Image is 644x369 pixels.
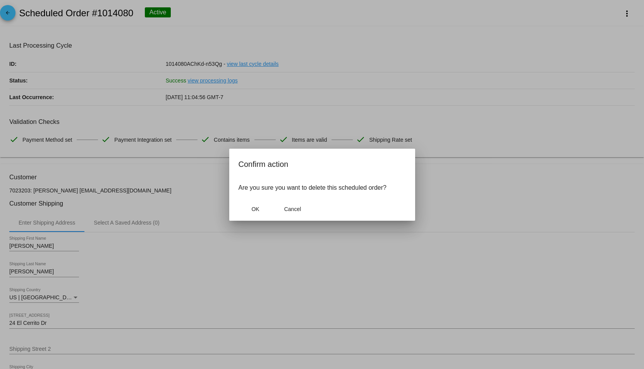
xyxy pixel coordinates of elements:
[251,206,259,212] span: OK
[284,206,301,212] span: Cancel
[276,202,310,216] button: Close dialog
[239,202,273,216] button: Close dialog
[239,184,406,191] p: Are you sure you want to delete this scheduled order?
[239,158,406,170] h2: Confirm action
